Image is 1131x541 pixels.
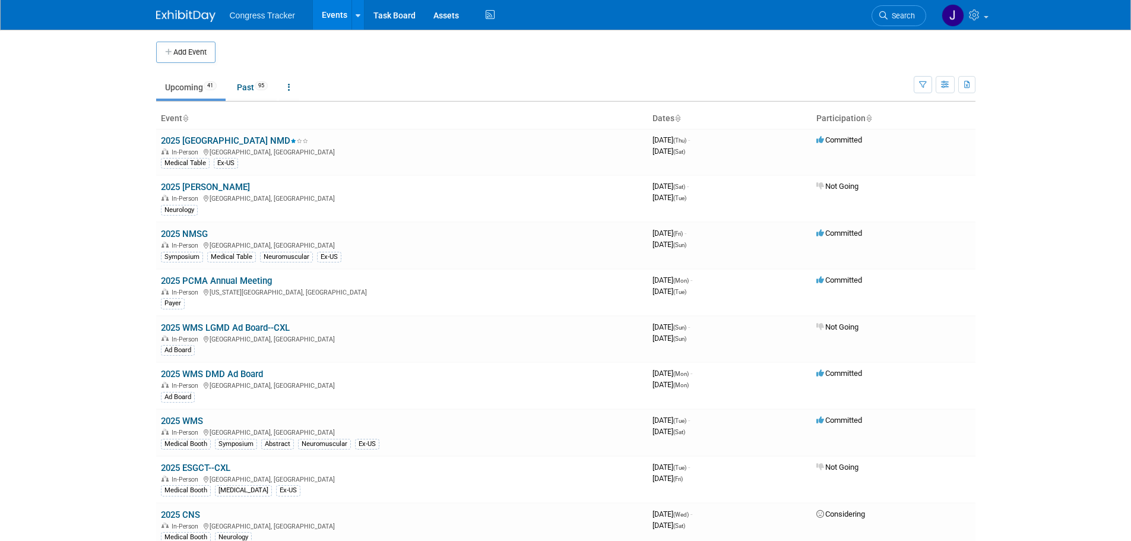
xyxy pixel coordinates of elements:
[652,135,690,144] span: [DATE]
[156,76,226,99] a: Upcoming41
[172,382,202,390] span: In-Person
[872,5,926,26] a: Search
[652,474,683,483] span: [DATE]
[673,382,689,388] span: (Mon)
[204,81,217,90] span: 41
[207,252,256,262] div: Medical Table
[161,476,169,482] img: In-Person Event
[161,463,230,473] a: 2025 ESGCT--CXL
[355,439,379,450] div: Ex-US
[161,334,643,343] div: [GEOGRAPHIC_DATA], [GEOGRAPHIC_DATA]
[652,427,685,436] span: [DATE]
[652,334,686,343] span: [DATE]
[673,476,683,482] span: (Fri)
[172,289,202,296] span: In-Person
[161,252,203,262] div: Symposium
[215,485,272,496] div: [MEDICAL_DATA]
[687,182,689,191] span: -
[812,109,975,129] th: Participation
[161,147,643,156] div: [GEOGRAPHIC_DATA], [GEOGRAPHIC_DATA]
[652,182,689,191] span: [DATE]
[161,439,211,450] div: Medical Booth
[230,11,295,20] span: Congress Tracker
[161,148,169,154] img: In-Person Event
[156,10,216,22] img: ExhibitDay
[161,523,169,529] img: In-Person Event
[182,113,188,123] a: Sort by Event Name
[652,521,685,530] span: [DATE]
[673,148,685,155] span: (Sat)
[161,158,210,169] div: Medical Table
[255,81,268,90] span: 95
[685,229,686,238] span: -
[161,287,643,296] div: [US_STATE][GEOGRAPHIC_DATA], [GEOGRAPHIC_DATA]
[161,298,185,309] div: Payer
[673,230,683,237] span: (Fri)
[674,113,680,123] a: Sort by Start Date
[652,463,690,472] span: [DATE]
[816,276,862,284] span: Committed
[161,240,643,249] div: [GEOGRAPHIC_DATA], [GEOGRAPHIC_DATA]
[816,510,865,518] span: Considering
[161,380,643,390] div: [GEOGRAPHIC_DATA], [GEOGRAPHIC_DATA]
[673,324,686,331] span: (Sun)
[156,42,216,63] button: Add Event
[648,109,812,129] th: Dates
[673,137,686,144] span: (Thu)
[161,336,169,341] img: In-Person Event
[688,322,690,331] span: -
[652,322,690,331] span: [DATE]
[816,182,858,191] span: Not Going
[673,184,685,190] span: (Sat)
[866,113,872,123] a: Sort by Participation Type
[652,240,686,249] span: [DATE]
[673,523,685,529] span: (Sat)
[260,252,313,262] div: Neuromuscular
[172,195,202,203] span: In-Person
[214,158,238,169] div: Ex-US
[161,205,198,216] div: Neurology
[816,416,862,425] span: Committed
[888,11,915,20] span: Search
[161,322,290,333] a: 2025 WMS LGMD Ad Board--CXL
[688,135,690,144] span: -
[317,252,341,262] div: Ex-US
[673,417,686,424] span: (Tue)
[161,242,169,248] img: In-Person Event
[652,229,686,238] span: [DATE]
[161,510,200,520] a: 2025 CNS
[172,242,202,249] span: In-Person
[161,195,169,201] img: In-Person Event
[816,463,858,472] span: Not Going
[816,135,862,144] span: Committed
[652,380,689,389] span: [DATE]
[172,523,202,530] span: In-Person
[652,147,685,156] span: [DATE]
[690,510,692,518] span: -
[688,463,690,472] span: -
[161,289,169,295] img: In-Person Event
[161,521,643,530] div: [GEOGRAPHIC_DATA], [GEOGRAPHIC_DATA]
[816,229,862,238] span: Committed
[161,135,308,146] a: 2025 [GEOGRAPHIC_DATA] NMD
[673,289,686,295] span: (Tue)
[172,429,202,436] span: In-Person
[161,276,272,286] a: 2025 PCMA Annual Meeting
[816,322,858,331] span: Not Going
[673,195,686,201] span: (Tue)
[156,109,648,129] th: Event
[942,4,964,27] img: Jessica Davidson
[161,369,263,379] a: 2025 WMS DMD Ad Board
[673,511,689,518] span: (Wed)
[652,369,692,378] span: [DATE]
[816,369,862,378] span: Committed
[161,182,250,192] a: 2025 [PERSON_NAME]
[652,287,686,296] span: [DATE]
[261,439,294,450] div: Abstract
[652,276,692,284] span: [DATE]
[161,382,169,388] img: In-Person Event
[298,439,351,450] div: Neuromuscular
[161,427,643,436] div: [GEOGRAPHIC_DATA], [GEOGRAPHIC_DATA]
[652,510,692,518] span: [DATE]
[673,464,686,471] span: (Tue)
